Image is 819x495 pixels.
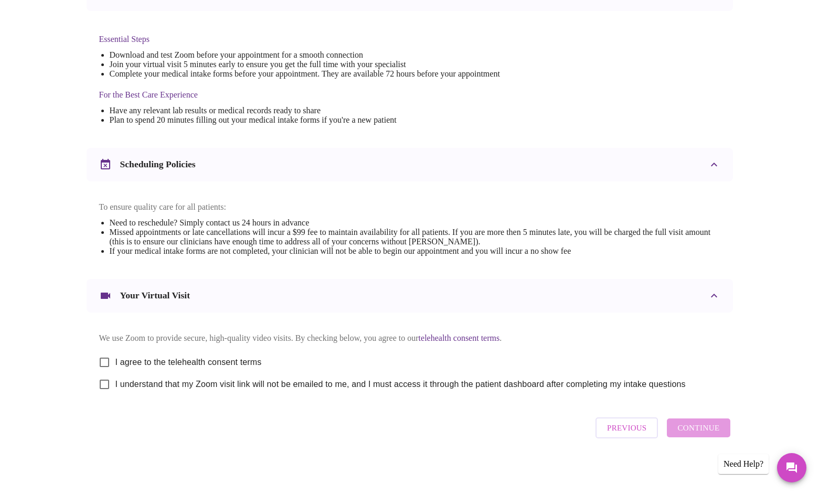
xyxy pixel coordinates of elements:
div: Your Virtual Visit [87,279,733,313]
li: Have any relevant lab results or medical records ready to share [110,106,500,115]
a: telehealth consent terms [419,333,500,342]
p: We use Zoom to provide secure, high-quality video visits. By checking below, you agree to our . [99,333,720,343]
li: Download and test Zoom before your appointment for a smooth connection [110,50,500,60]
button: Previous [595,417,658,438]
span: I agree to the telehealth consent terms [115,356,262,369]
li: Complete your medical intake forms before your appointment. They are available 72 hours before yo... [110,69,500,79]
h3: Scheduling Policies [120,159,196,170]
li: Plan to spend 20 minutes filling out your medical intake forms if you're a new patient [110,115,500,125]
h4: Essential Steps [99,35,500,44]
p: To ensure quality care for all patients: [99,202,720,212]
div: Need Help? [718,454,769,474]
div: Scheduling Policies [87,148,733,181]
li: Missed appointments or late cancellations will incur a $99 fee to maintain availability for all p... [110,228,720,246]
h3: Your Virtual Visit [120,290,190,301]
span: I understand that my Zoom visit link will not be emailed to me, and I must access it through the ... [115,378,686,391]
h4: For the Best Care Experience [99,90,500,100]
li: Need to reschedule? Simply contact us 24 hours in advance [110,218,720,228]
button: Messages [777,453,806,482]
li: Join your virtual visit 5 minutes early to ensure you get the full time with your specialist [110,60,500,69]
li: If your medical intake forms are not completed, your clinician will not be able to begin our appo... [110,246,720,256]
span: Previous [607,421,646,435]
